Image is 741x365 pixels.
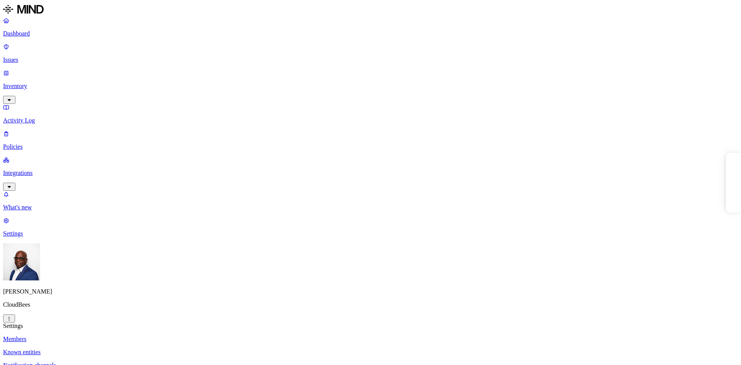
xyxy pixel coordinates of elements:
img: Gregory Thomas [3,243,40,280]
a: Dashboard [3,17,738,37]
p: Activity Log [3,117,738,124]
a: Inventory [3,70,738,103]
a: MIND [3,3,738,17]
p: Policies [3,143,738,150]
p: CloudBees [3,301,738,308]
p: Integrations [3,170,738,177]
div: Settings [3,323,738,329]
a: Activity Log [3,104,738,124]
p: Inventory [3,83,738,90]
p: What's new [3,204,738,211]
a: Issues [3,43,738,63]
p: Settings [3,230,738,237]
a: Integrations [3,156,738,190]
img: MIND [3,3,44,15]
p: Issues [3,56,738,63]
p: Dashboard [3,30,738,37]
a: Policies [3,130,738,150]
a: Settings [3,217,738,237]
a: Members [3,336,738,343]
a: What's new [3,191,738,211]
a: Known entities [3,349,738,356]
